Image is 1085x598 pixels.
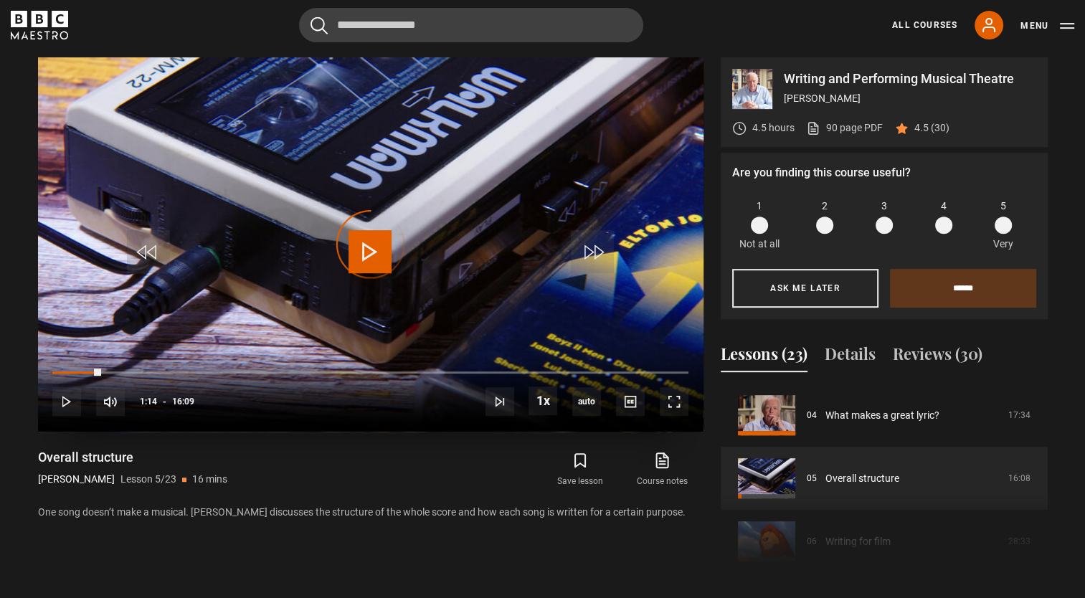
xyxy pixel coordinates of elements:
[784,91,1036,106] p: [PERSON_NAME]
[96,387,125,416] button: Mute
[660,387,688,416] button: Fullscreen
[990,237,1018,252] p: Very
[140,389,157,414] span: 1:14
[38,57,703,432] video-js: Video Player
[892,19,957,32] a: All Courses
[616,387,645,416] button: Captions
[52,387,81,416] button: Play
[529,386,557,415] button: Playback Rate
[752,120,795,136] p: 4.5 hours
[757,199,762,214] span: 1
[881,199,887,214] span: 3
[732,164,1036,181] p: Are you finding this course useful?
[1000,199,1006,214] span: 5
[732,269,878,308] button: Ask me later
[825,408,939,423] a: What makes a great lyric?
[11,11,68,39] svg: BBC Maestro
[192,472,227,487] p: 16 mins
[806,120,883,136] a: 90 page PDF
[299,8,643,42] input: Search
[784,72,1036,85] p: Writing and Performing Musical Theatre
[120,472,176,487] p: Lesson 5/23
[739,237,780,252] p: Not at all
[163,397,166,407] span: -
[38,505,703,520] p: One song doesn’t make a musical. [PERSON_NAME] discusses the structure of the whole score and how...
[172,389,194,414] span: 16:09
[38,449,227,466] h1: Overall structure
[572,387,601,416] span: auto
[311,16,328,34] button: Submit the search query
[893,342,982,372] button: Reviews (30)
[485,387,514,416] button: Next Lesson
[621,449,703,490] a: Course notes
[914,120,949,136] p: 4.5 (30)
[822,199,828,214] span: 2
[38,472,115,487] p: [PERSON_NAME]
[825,471,899,486] a: Overall structure
[721,342,807,372] button: Lessons (23)
[52,371,688,374] div: Progress Bar
[1020,19,1074,33] button: Toggle navigation
[572,387,601,416] div: Current quality: 720p
[825,342,876,372] button: Details
[539,449,621,490] button: Save lesson
[941,199,947,214] span: 4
